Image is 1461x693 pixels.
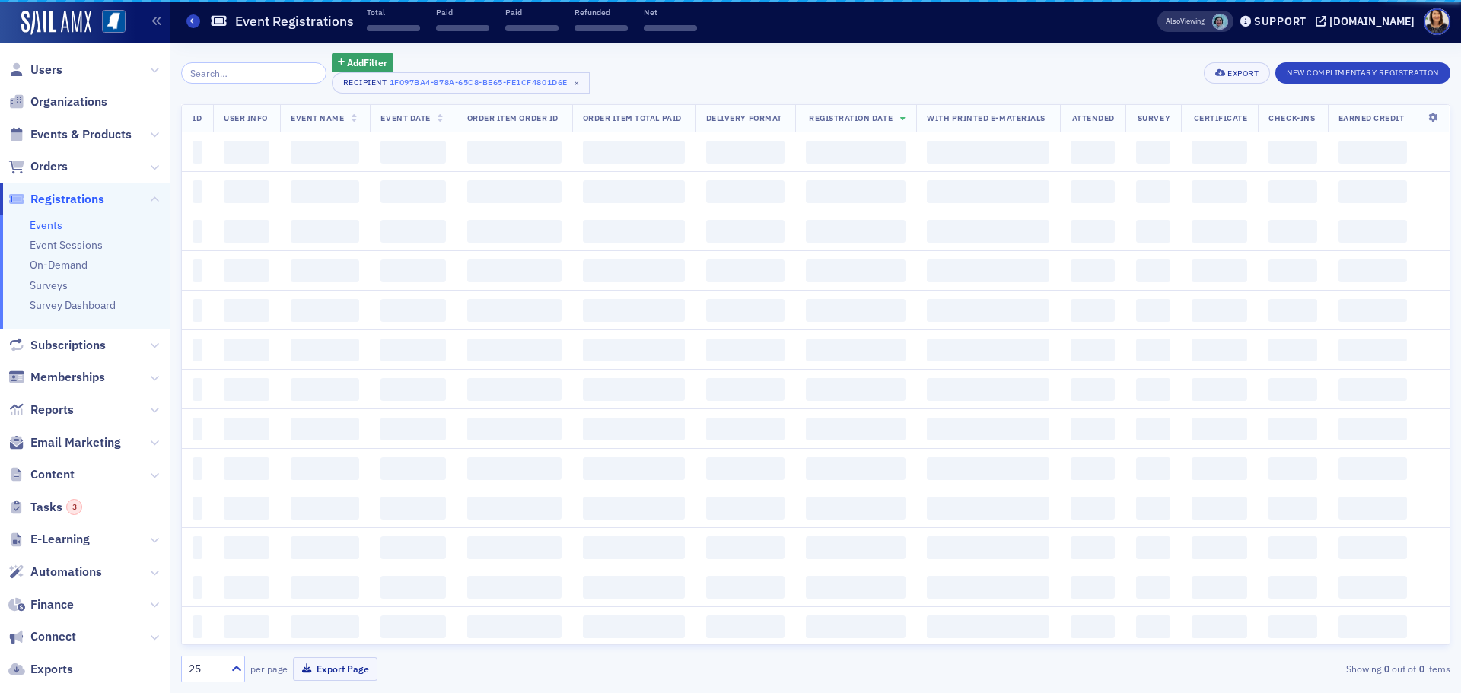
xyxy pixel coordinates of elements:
span: ‌ [1136,615,1170,638]
span: ‌ [927,615,1049,638]
p: Paid [436,7,489,17]
span: ‌ [1192,339,1247,361]
span: ‌ [575,25,628,31]
span: ‌ [927,299,1049,322]
span: ‌ [1071,339,1115,361]
p: Total [367,7,420,17]
a: Connect [8,628,76,645]
span: ‌ [706,615,785,638]
a: Users [8,62,62,78]
span: ‌ [291,141,359,164]
span: ‌ [291,180,359,203]
span: ‌ [367,25,420,31]
span: ‌ [706,536,785,559]
span: ‌ [583,141,685,164]
span: ‌ [583,457,685,480]
span: ‌ [706,497,785,520]
span: ‌ [1071,259,1115,282]
span: ID [193,113,202,123]
span: ‌ [1136,299,1170,322]
span: ‌ [1192,259,1247,282]
span: ‌ [1136,220,1170,243]
span: ‌ [1071,299,1115,322]
p: Refunded [575,7,628,17]
div: Showing out of items [1038,662,1450,676]
span: ‌ [1136,378,1170,401]
span: Automations [30,564,102,580]
span: ‌ [1071,497,1115,520]
a: New Complimentary Registration [1275,65,1450,78]
span: ‌ [583,299,685,322]
a: Finance [8,596,74,613]
span: ‌ [1136,497,1170,520]
div: [DOMAIN_NAME] [1329,14,1415,28]
span: ‌ [1136,457,1170,480]
span: ‌ [927,180,1049,203]
span: ‌ [193,180,202,203]
span: ‌ [706,339,785,361]
span: Earned Credit [1338,113,1405,123]
span: ‌ [380,378,445,401]
span: ‌ [193,220,202,243]
span: ‌ [380,536,445,559]
span: ‌ [224,457,269,480]
span: ‌ [1268,497,1316,520]
span: ‌ [1071,180,1115,203]
button: Recipient1f097ba4-878a-65c8-be65-fe1cf4801d6e× [332,72,590,94]
span: ‌ [380,418,445,440]
span: Rachel Shirley [1212,14,1228,30]
span: ‌ [706,141,785,164]
span: ‌ [467,536,562,559]
span: ‌ [927,497,1049,520]
span: ‌ [224,220,269,243]
span: ‌ [583,418,685,440]
span: Organizations [30,94,107,110]
span: ‌ [806,457,906,480]
span: ‌ [193,339,202,361]
span: ‌ [1071,418,1115,440]
span: ‌ [1071,378,1115,401]
span: ‌ [291,339,359,361]
span: Survey [1138,113,1170,123]
span: ‌ [1338,220,1407,243]
span: ‌ [291,615,359,638]
span: ‌ [1192,180,1247,203]
span: ‌ [291,378,359,401]
span: ‌ [467,220,562,243]
span: ‌ [1192,378,1247,401]
a: Survey Dashboard [30,298,116,312]
span: Order Item Total Paid [583,113,682,123]
span: Viewing [1166,16,1205,27]
span: ‌ [467,339,562,361]
span: Connect [30,628,76,645]
a: Automations [8,564,102,580]
span: Attended [1072,113,1115,123]
span: ‌ [193,378,202,401]
span: User Info [224,113,268,123]
span: ‌ [224,299,269,322]
button: New Complimentary Registration [1275,62,1450,84]
p: Net [644,7,697,17]
span: ‌ [193,418,202,440]
strong: 0 [1416,662,1427,676]
a: Event Sessions [30,238,103,252]
span: ‌ [193,299,202,322]
span: ‌ [1136,141,1170,164]
span: ‌ [1192,418,1247,440]
span: Content [30,466,75,483]
a: Exports [8,661,73,678]
span: ‌ [380,615,445,638]
span: ‌ [467,180,562,203]
button: AddFilter [332,53,394,72]
span: ‌ [706,299,785,322]
span: ‌ [1192,220,1247,243]
span: ‌ [291,576,359,599]
span: ‌ [467,615,562,638]
span: With Printed E-Materials [927,113,1046,123]
span: ‌ [706,576,785,599]
input: Search… [181,62,326,84]
span: ‌ [1192,141,1247,164]
span: ‌ [1268,418,1316,440]
span: ‌ [291,299,359,322]
span: ‌ [806,299,906,322]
